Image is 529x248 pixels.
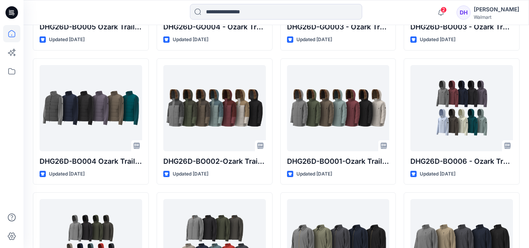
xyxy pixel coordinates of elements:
[420,170,455,178] p: Updated [DATE]
[296,36,332,44] p: Updated [DATE]
[40,156,142,167] p: DHG26D-BO004 Ozark Trail-Boy's Outerwear - Hybrid Jacket Opt.1
[163,22,266,33] p: DHG26D-GO004 - Ozark Trail Girl's Outerwear Performance Jkt Opt.2
[49,36,85,44] p: Updated [DATE]
[410,156,513,167] p: DHG26D-BO006 - Ozark Trail Boy's Outerwear - Softshell V2
[474,14,519,20] div: Walmart
[420,36,455,44] p: Updated [DATE]
[49,170,85,178] p: Updated [DATE]
[474,5,519,14] div: [PERSON_NAME]
[287,22,390,33] p: DHG26D-GO003 - Ozark Trail Girl's Outerwear - Performance Jacket Opt.1
[173,170,208,178] p: Updated [DATE]
[40,22,142,33] p: DHG26D-BO005 Ozark Trail-Boy's Outerwear - Softshell V1
[296,170,332,178] p: Updated [DATE]
[40,65,142,151] a: DHG26D-BO004 Ozark Trail-Boy's Outerwear - Hybrid Jacket Opt.1
[441,7,447,13] span: 2
[287,156,390,167] p: DHG26D-BO001-Ozark Trail-Boy's Outerwear - Parka Jkt V1
[457,5,471,20] div: DH
[410,65,513,151] a: DHG26D-BO006 - Ozark Trail Boy's Outerwear - Softshell V2
[163,156,266,167] p: DHG26D-BO002-Ozark Trail-Boy's Outerwear - Parka Jkt V2 Opt 2
[173,36,208,44] p: Updated [DATE]
[287,65,390,151] a: DHG26D-BO001-Ozark Trail-Boy's Outerwear - Parka Jkt V1
[410,22,513,33] p: DHG26D-BO003 - Ozark Trail Boy's Outerwear - Performance Jacket Opt 2
[163,65,266,151] a: DHG26D-BO002-Ozark Trail-Boy's Outerwear - Parka Jkt V2 Opt 2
